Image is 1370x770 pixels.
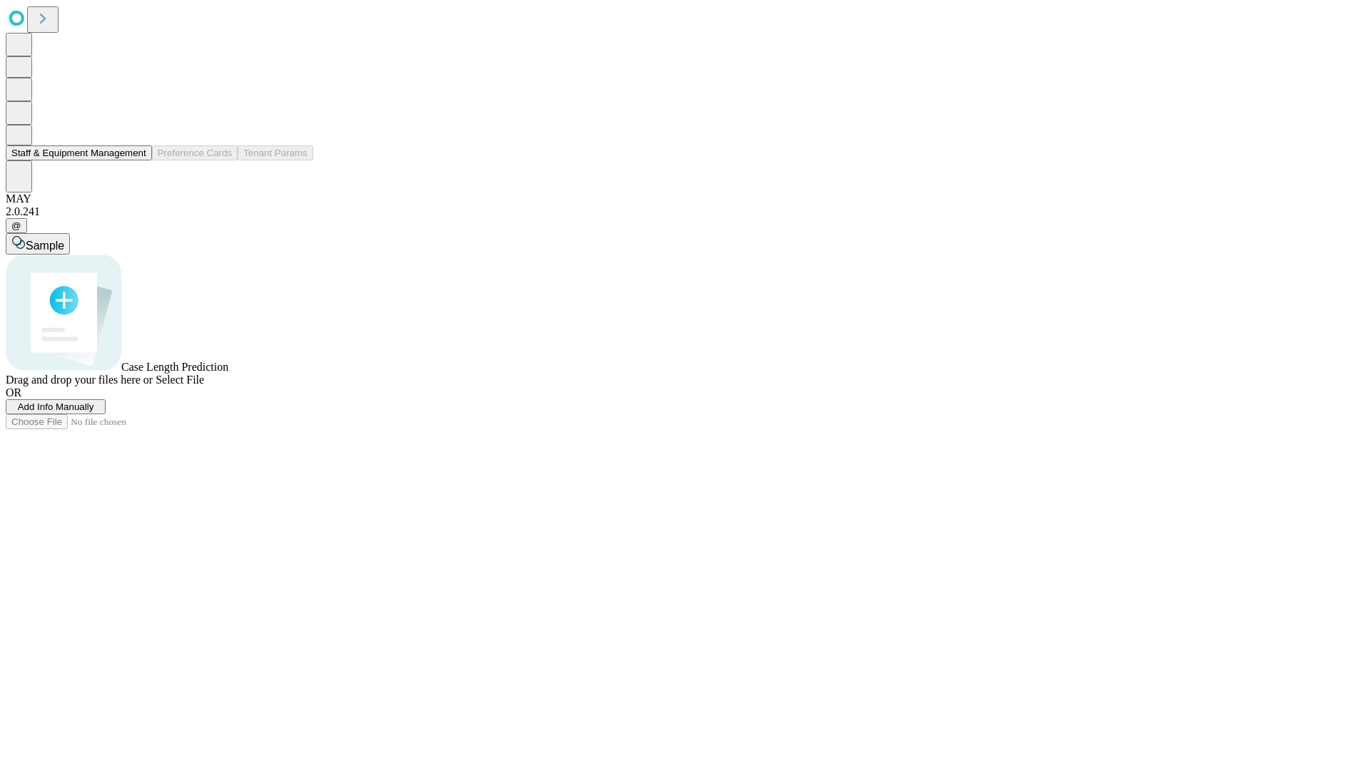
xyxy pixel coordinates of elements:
span: Drag and drop your files here or [6,374,153,386]
span: Case Length Prediction [121,361,228,373]
button: Tenant Params [238,145,313,160]
span: @ [11,220,21,231]
button: Sample [6,233,70,255]
div: 2.0.241 [6,205,1364,218]
button: @ [6,218,27,233]
button: Staff & Equipment Management [6,145,152,160]
button: Add Info Manually [6,399,106,414]
span: OR [6,386,21,399]
span: Select File [156,374,204,386]
button: Preference Cards [152,145,238,160]
div: MAY [6,192,1364,205]
span: Add Info Manually [18,401,94,412]
span: Sample [26,240,64,252]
